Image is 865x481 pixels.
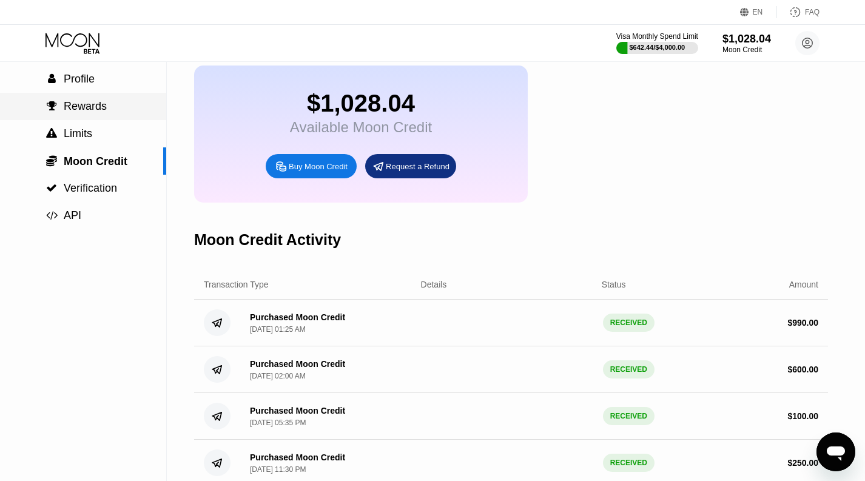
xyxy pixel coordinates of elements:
span: Rewards [64,100,107,112]
div: Status [602,280,626,289]
div: Purchased Moon Credit [250,406,345,415]
div: FAQ [777,6,820,18]
span:  [46,210,58,221]
div: $ 100.00 [787,411,818,421]
div: Purchased Moon Credit [250,452,345,462]
div: Moon Credit Activity [194,231,341,249]
div: EN [753,8,763,16]
div: RECEIVED [603,314,655,332]
div: RECEIVED [603,407,655,425]
span: Limits [64,127,92,140]
div: RECEIVED [603,360,655,378]
div:  [45,101,58,112]
div: Buy Moon Credit [289,161,348,172]
span:  [46,183,57,193]
div: $1,028.04 [290,90,432,117]
div: Available Moon Credit [290,119,432,136]
div: Purchased Moon Credit [250,359,345,369]
div: $ 600.00 [787,365,818,374]
div: $ 250.00 [787,458,818,468]
div:  [45,155,58,167]
div: Request a Refund [386,161,449,172]
span: Verification [64,182,117,194]
div:  [45,73,58,84]
div: $1,028.04Moon Credit [722,33,771,54]
div: Request a Refund [365,154,456,178]
span:  [47,101,57,112]
span:  [46,155,57,167]
span: Moon Credit [64,155,127,167]
div: Moon Credit [722,45,771,54]
div: $1,028.04 [722,33,771,45]
div: [DATE] 11:30 PM [250,465,306,474]
div: $642.44 / $4,000.00 [629,44,685,51]
div:  [45,210,58,221]
div:  [45,128,58,139]
span:  [46,128,57,139]
div: [DATE] 02:00 AM [250,372,306,380]
div: [DATE] 01:25 AM [250,325,306,334]
div: Purchased Moon Credit [250,312,345,322]
div: Amount [789,280,818,289]
div:  [45,183,58,193]
span: API [64,209,81,221]
div: Visa Monthly Spend Limit [616,32,698,41]
span:  [48,73,56,84]
iframe: Button to launch messaging window [816,432,855,471]
div: [DATE] 05:35 PM [250,419,306,427]
div: Details [421,280,447,289]
div: Transaction Type [204,280,269,289]
div: FAQ [805,8,820,16]
div: $ 990.00 [787,318,818,328]
div: Visa Monthly Spend Limit$642.44/$4,000.00 [616,32,698,54]
div: EN [740,6,777,18]
div: RECEIVED [603,454,655,472]
div: Buy Moon Credit [266,154,357,178]
span: Profile [64,73,95,85]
